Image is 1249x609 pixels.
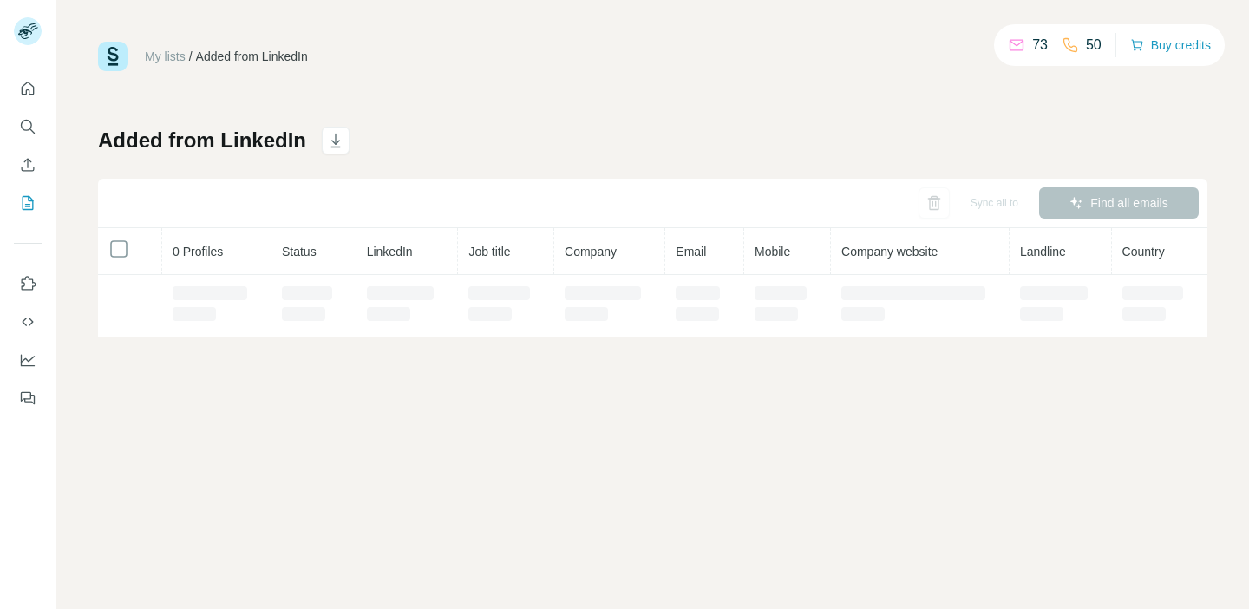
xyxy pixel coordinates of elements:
p: 73 [1032,35,1048,56]
div: Added from LinkedIn [196,48,308,65]
p: 50 [1086,35,1102,56]
button: Enrich CSV [14,149,42,180]
img: Surfe Logo [98,42,128,71]
button: Dashboard [14,344,42,376]
span: Company [565,245,617,259]
span: Mobile [755,245,790,259]
span: Country [1122,245,1165,259]
span: LinkedIn [367,245,413,259]
button: Use Surfe API [14,306,42,337]
span: Email [676,245,706,259]
button: Buy credits [1130,33,1211,57]
button: Quick start [14,73,42,104]
button: Feedback [14,383,42,414]
span: 0 Profiles [173,245,223,259]
span: Landline [1020,245,1066,259]
h1: Added from LinkedIn [98,127,306,154]
span: Company website [841,245,938,259]
span: Job title [468,245,510,259]
a: My lists [145,49,186,63]
span: Status [282,245,317,259]
button: Search [14,111,42,142]
button: Use Surfe on LinkedIn [14,268,42,299]
li: / [189,48,193,65]
button: My lists [14,187,42,219]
